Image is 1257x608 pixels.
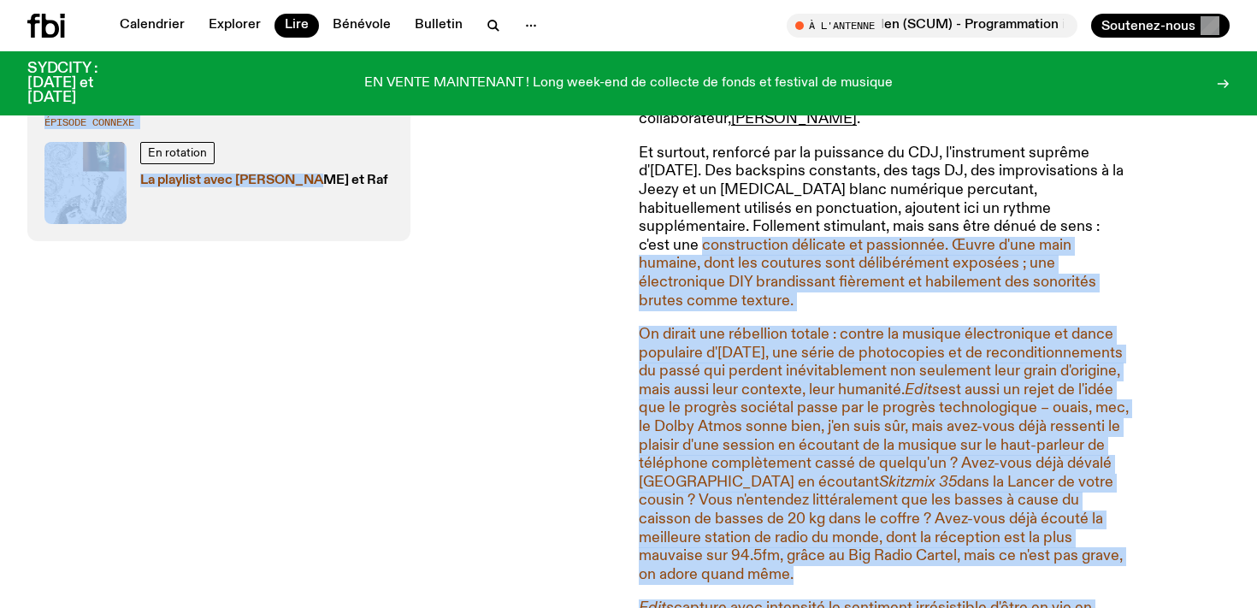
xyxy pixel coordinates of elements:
[27,61,97,105] font: SYDCITY : [DATE] et [DATE]
[639,327,1123,398] font: On dirait une rébellion totale : contre la musique électronique et dance populaire d'[DATE], une ...
[639,475,1123,582] font: dans la Lancer de votre cousin ? Vous n'entendez littéralement que les basses à cause du caisson ...
[198,14,271,38] a: Explorer
[44,142,393,224] a: En rotationLa playlist avec [PERSON_NAME] et Raf
[857,111,860,127] font: .
[731,111,857,127] a: [PERSON_NAME]
[209,18,261,32] font: Explorer
[274,14,319,38] a: Lire
[333,18,391,32] font: Bénévole
[364,76,893,90] font: EN VENTE MAINTENANT ! Long week-end de collecte de fonds et festival de musique
[109,14,195,38] a: Calendrier
[322,14,401,38] a: Bénévole
[285,18,309,32] font: Lire
[639,382,1129,490] font: est aussi un rejet de l'idée que le progrès sociétal passe par le progrès technologique – ouais, ...
[404,14,473,38] a: Bulletin
[639,145,1124,309] font: Et surtout, renforcé par la puissance du CDJ, l'instrument suprême d'[DATE]. Des backspins consta...
[120,18,185,32] font: Calendrier
[879,475,957,490] font: Skitzmix 35
[1091,14,1230,38] button: Soutenez-nous
[415,18,463,32] font: Bulletin
[1101,20,1195,33] font: Soutenez-nous
[140,174,388,187] font: La playlist avec [PERSON_NAME] et Raf
[44,115,134,129] font: Épisode connexe
[905,382,940,398] font: Edits
[787,14,1077,38] button: À l'antenneMithril avec Society of Cutting Up Men (SCUM) - Programmation invité !!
